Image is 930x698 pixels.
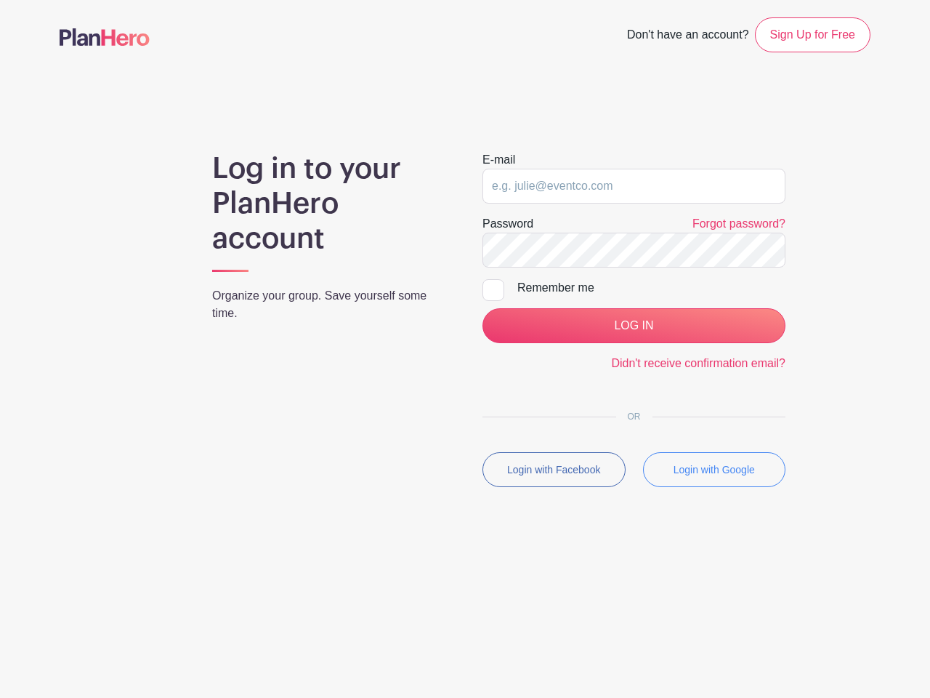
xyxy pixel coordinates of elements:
input: e.g. julie@eventco.com [482,169,785,204]
small: Login with Facebook [507,464,600,476]
div: Remember me [517,279,785,297]
label: Password [482,215,533,233]
p: Organize your group. Save yourself some time. [212,287,448,322]
img: logo-507f7623f17ff9eddc593b1ce0a138ce2505c220e1c5a4e2b4648c50719b7d32.svg [60,28,150,46]
h1: Log in to your PlanHero account [212,151,448,256]
span: OR [616,412,652,422]
a: Forgot password? [692,217,785,230]
button: Login with Google [643,452,786,487]
label: E-mail [482,151,515,169]
a: Didn't receive confirmation email? [611,357,785,369]
small: Login with Google [674,464,755,476]
input: LOG IN [482,308,785,343]
span: Don't have an account? [627,20,749,52]
a: Sign Up for Free [755,17,870,52]
button: Login with Facebook [482,452,626,487]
